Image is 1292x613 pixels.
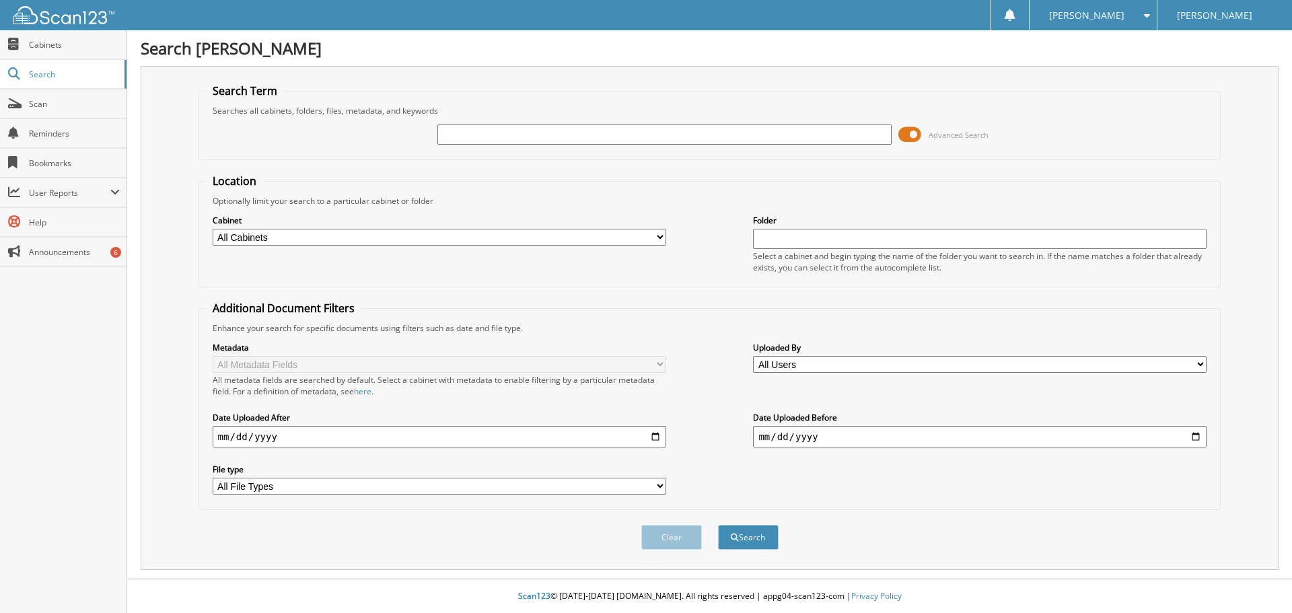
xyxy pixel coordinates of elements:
input: start [213,426,666,447]
div: Select a cabinet and begin typing the name of the folder you want to search in. If the name match... [753,250,1207,273]
div: Searches all cabinets, folders, files, metadata, and keywords [206,105,1214,116]
button: Clear [641,525,702,550]
legend: Additional Document Filters [206,301,361,316]
span: Search [29,69,118,80]
span: Help [29,217,120,228]
span: Scan [29,98,120,110]
span: User Reports [29,187,110,199]
div: All metadata fields are searched by default. Select a cabinet with metadata to enable filtering b... [213,374,666,397]
label: Uploaded By [753,342,1207,353]
span: Announcements [29,246,120,258]
a: here [354,386,371,397]
label: Cabinet [213,215,666,226]
img: scan123-logo-white.svg [13,6,114,24]
span: [PERSON_NAME] [1049,11,1124,20]
div: Enhance your search for specific documents using filters such as date and file type. [206,322,1214,334]
label: Date Uploaded After [213,412,666,423]
legend: Search Term [206,83,284,98]
span: Bookmarks [29,157,120,169]
span: Scan123 [518,590,550,602]
div: 6 [110,247,121,258]
label: Metadata [213,342,666,353]
span: Reminders [29,128,120,139]
span: Advanced Search [929,130,989,140]
div: Optionally limit your search to a particular cabinet or folder [206,195,1214,207]
div: © [DATE]-[DATE] [DOMAIN_NAME]. All rights reserved | appg04-scan123-com | [127,580,1292,613]
span: [PERSON_NAME] [1177,11,1252,20]
h1: Search [PERSON_NAME] [141,37,1279,59]
label: File type [213,464,666,475]
button: Search [718,525,779,550]
label: Folder [753,215,1207,226]
label: Date Uploaded Before [753,412,1207,423]
input: end [753,426,1207,447]
span: Cabinets [29,39,120,50]
legend: Location [206,174,263,188]
a: Privacy Policy [851,590,902,602]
